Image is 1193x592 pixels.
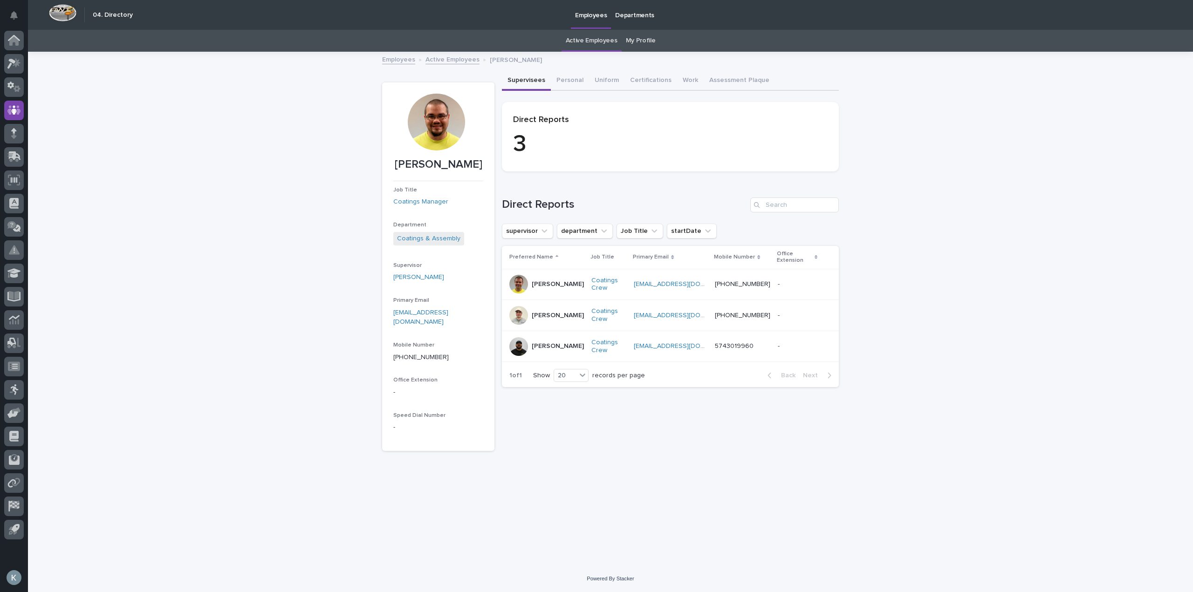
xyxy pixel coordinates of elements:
[634,312,739,319] a: [EMAIL_ADDRESS][DOMAIN_NAME]
[591,339,626,354] a: Coatings Crew
[533,372,550,380] p: Show
[803,372,823,379] span: Next
[382,54,415,64] a: Employees
[393,298,429,303] span: Primary Email
[799,371,839,380] button: Next
[778,310,782,320] p: -
[778,279,782,288] p: -
[667,224,717,238] button: startDate
[557,224,613,238] button: department
[4,6,24,25] button: Notifications
[775,372,795,379] span: Back
[393,158,483,171] p: [PERSON_NAME]
[617,224,663,238] button: Job Title
[532,342,584,350] p: [PERSON_NAME]
[425,54,480,64] a: Active Employees
[626,30,656,52] a: My Profile
[513,130,828,158] p: 3
[12,11,24,26] div: Notifications
[677,71,704,91] button: Work
[750,197,839,212] input: Search
[714,252,755,262] p: Mobile Number
[393,263,422,268] span: Supervisor
[502,71,551,91] button: Supervisees
[393,422,483,432] p: -
[777,249,812,266] p: Office Extension
[93,11,133,19] h2: 04. Directory
[633,252,669,262] p: Primary Email
[502,331,839,362] tr: [PERSON_NAME]Coatings Crew [EMAIL_ADDRESS][DOMAIN_NAME] 5743019960--
[502,364,529,387] p: 1 of 1
[715,312,770,319] a: [PHONE_NUMBER]
[393,377,438,383] span: Office Extension
[393,222,426,228] span: Department
[502,224,553,238] button: supervisor
[532,312,584,320] p: [PERSON_NAME]
[634,281,739,287] a: [EMAIL_ADDRESS][DOMAIN_NAME]
[551,71,589,91] button: Personal
[397,234,460,244] a: Coatings & Assembly
[554,371,576,381] div: 20
[590,252,614,262] p: Job Title
[490,54,542,64] p: [PERSON_NAME]
[715,343,754,349] a: 5743019960
[502,300,839,331] tr: [PERSON_NAME]Coatings Crew [EMAIL_ADDRESS][DOMAIN_NAME] [PHONE_NUMBER]--
[393,342,434,348] span: Mobile Number
[591,277,626,293] a: Coatings Crew
[634,343,739,349] a: [EMAIL_ADDRESS][DOMAIN_NAME]
[532,280,584,288] p: [PERSON_NAME]
[509,252,553,262] p: Preferred Name
[393,413,446,418] span: Speed Dial Number
[393,272,444,282] a: [PERSON_NAME]
[624,71,677,91] button: Certifications
[591,307,626,323] a: Coatings Crew
[566,30,617,52] a: Active Employees
[393,354,449,361] a: [PHONE_NUMBER]
[4,568,24,587] button: users-avatar
[393,309,448,326] a: [EMAIL_ADDRESS][DOMAIN_NAME]
[49,4,76,21] img: Workspace Logo
[760,371,799,380] button: Back
[502,269,839,300] tr: [PERSON_NAME]Coatings Crew [EMAIL_ADDRESS][DOMAIN_NAME] [PHONE_NUMBER]--
[778,340,782,350] p: -
[592,372,645,380] p: records per page
[393,197,448,207] a: Coatings Manager
[393,187,417,193] span: Job Title
[502,198,747,211] h1: Direct Reports
[587,576,634,581] a: Powered By Stacker
[393,388,483,397] p: -
[589,71,624,91] button: Uniform
[513,115,828,125] p: Direct Reports
[715,281,770,287] a: [PHONE_NUMBER]
[704,71,775,91] button: Assessment Plaque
